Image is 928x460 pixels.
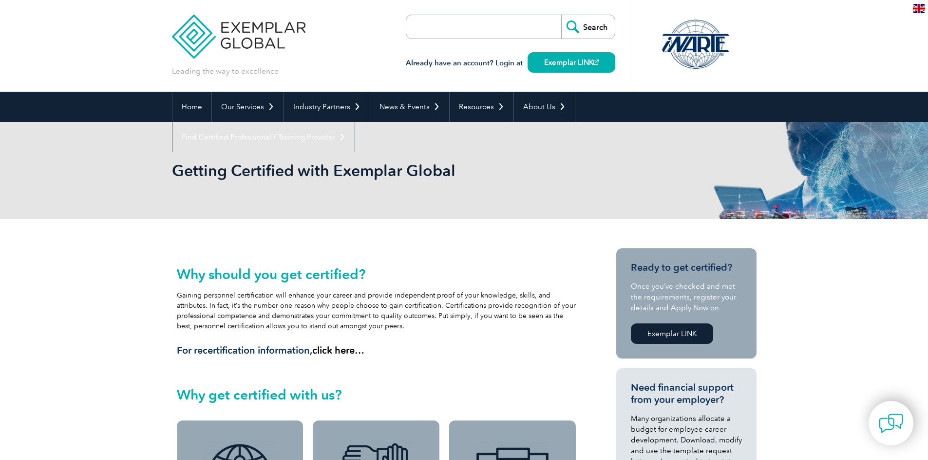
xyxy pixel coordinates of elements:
[913,4,925,13] img: en
[879,411,903,436] img: contact-chat.png
[284,92,370,122] a: Industry Partners
[370,92,449,122] a: News & Events
[631,261,742,274] h3: Ready to get certified?
[172,66,279,77] p: Leading the way to excellence
[631,381,742,406] h3: Need financial support from your employer?
[177,266,576,282] h2: Why should you get certified?
[561,15,615,39] input: Search
[631,281,742,313] p: Once you’ve checked and met the requirements, register your details and Apply Now on
[631,323,713,344] a: Exemplar LINK
[514,92,575,122] a: About Us
[212,92,284,122] a: Our Services
[177,344,576,357] h3: For recertification information,
[528,52,615,73] a: Exemplar LINK
[406,57,615,69] h3: Already have an account? Login at
[593,60,599,65] img: open_square.png
[172,122,355,152] a: Find Certified Professional / Training Provider
[177,266,576,357] div: Gaining personnel certification will enhance your career and provide independent proof of your kn...
[312,344,364,356] a: click here…
[172,92,211,122] a: Home
[450,92,513,122] a: Resources
[177,387,576,402] h2: Why get certified with us?
[172,161,546,180] h1: Getting Certified with Exemplar Global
